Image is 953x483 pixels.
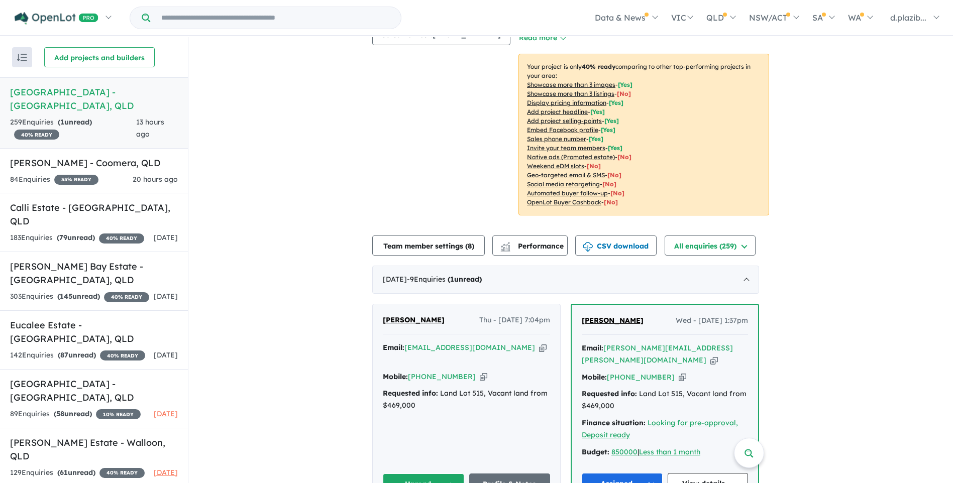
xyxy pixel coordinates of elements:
[617,153,631,161] span: [No]
[154,409,178,418] span: [DATE]
[10,291,149,303] div: 303 Enquir ies
[10,377,178,404] h5: [GEOGRAPHIC_DATA] - [GEOGRAPHIC_DATA] , QLD
[527,189,608,197] u: Automated buyer follow-up
[10,85,178,112] h5: [GEOGRAPHIC_DATA] - [GEOGRAPHIC_DATA] , QLD
[57,233,95,242] strong: ( unread)
[608,144,622,152] span: [ Yes ]
[383,389,438,398] strong: Requested info:
[152,7,399,29] input: Try estate name, suburb, builder or developer
[99,468,145,478] span: 40 % READY
[154,468,178,477] span: [DATE]
[890,13,926,23] span: d.plazib...
[10,174,98,186] div: 84 Enquir ies
[10,318,178,345] h5: Eucalee Estate - [GEOGRAPHIC_DATA] , QLD
[527,126,598,134] u: Embed Facebook profile
[408,372,476,381] a: [PHONE_NUMBER]
[604,198,618,206] span: [No]
[99,233,144,244] span: 40 % READY
[527,99,606,106] u: Display pricing information
[582,447,609,456] strong: Budget:
[383,372,408,381] strong: Mobile:
[500,245,510,252] img: bar-chart.svg
[609,99,623,106] span: [ Yes ]
[383,315,445,324] span: [PERSON_NAME]
[582,343,733,365] a: [PERSON_NAME][EMAIL_ADDRESS][PERSON_NAME][DOMAIN_NAME]
[639,447,700,456] a: Less than 1 month
[479,314,550,326] span: Thu - [DATE] 7:04pm
[480,372,487,382] button: Copy
[527,180,600,188] u: Social media retargeting
[679,372,686,383] button: Copy
[10,232,144,244] div: 183 Enquir ies
[583,242,593,252] img: download icon
[54,409,92,418] strong: ( unread)
[527,198,601,206] u: OpenLot Buyer Cashback
[587,162,601,170] span: [No]
[60,117,64,127] span: 1
[501,242,510,248] img: line-chart.svg
[518,54,769,215] p: Your project is only comparing to other top-performing projects in your area: - - - - - - - - - -...
[582,388,748,412] div: Land Lot 515, Vacant land from $469,000
[372,235,485,256] button: Team member settings (8)
[527,171,605,179] u: Geo-targeted email & SMS
[10,201,178,228] h5: Calli Estate - [GEOGRAPHIC_DATA] , QLD
[15,12,98,25] img: Openlot PRO Logo White
[57,468,95,477] strong: ( unread)
[10,116,136,141] div: 259 Enquir ies
[492,235,568,256] button: Performance
[59,233,67,242] span: 79
[407,275,482,284] span: - 9 Enquir ies
[582,343,603,352] strong: Email:
[60,468,68,477] span: 61
[665,235,756,256] button: All enquiries (259)
[10,467,145,479] div: 129 Enquir ies
[44,47,155,67] button: Add projects and builders
[582,373,607,382] strong: Mobile:
[527,108,588,115] u: Add project headline
[60,292,72,301] span: 145
[10,260,178,287] h5: [PERSON_NAME] Bay Estate - [GEOGRAPHIC_DATA] , QLD
[582,389,637,398] strong: Requested info:
[404,343,535,352] a: [EMAIL_ADDRESS][DOMAIN_NAME]
[383,314,445,326] a: [PERSON_NAME]
[604,117,619,125] span: [ Yes ]
[154,350,178,359] span: [DATE]
[617,90,631,97] span: [ No ]
[14,130,59,140] span: 40 % READY
[96,409,141,419] span: 10 % READY
[468,241,472,251] span: 8
[582,63,615,70] b: 40 % ready
[154,233,178,242] span: [DATE]
[372,266,759,294] div: [DATE]
[57,292,100,301] strong: ( unread)
[10,156,178,170] h5: [PERSON_NAME] - Coomera , QLD
[582,418,738,439] a: Looking for pre-approval, Deposit ready
[618,81,632,88] span: [ Yes ]
[502,241,564,251] span: Performance
[104,292,149,302] span: 40 % READY
[582,315,644,327] a: [PERSON_NAME]
[450,275,454,284] span: 1
[527,117,602,125] u: Add project selling-points
[676,315,748,327] span: Wed - [DATE] 1:37pm
[527,81,615,88] u: Showcase more than 3 images
[582,418,646,427] strong: Finance situation:
[10,408,141,420] div: 89 Enquir ies
[590,108,605,115] span: [ Yes ]
[601,126,615,134] span: [ Yes ]
[610,189,624,197] span: [No]
[54,175,98,185] span: 35 % READY
[58,117,92,127] strong: ( unread)
[539,342,547,353] button: Copy
[527,135,586,143] u: Sales phone number
[448,275,482,284] strong: ( unread)
[575,235,657,256] button: CSV download
[518,32,566,44] button: Read more
[607,373,675,382] a: [PHONE_NUMBER]
[611,447,638,456] a: 850000
[100,350,145,360] span: 40 % READY
[602,180,616,188] span: [No]
[56,409,64,418] span: 58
